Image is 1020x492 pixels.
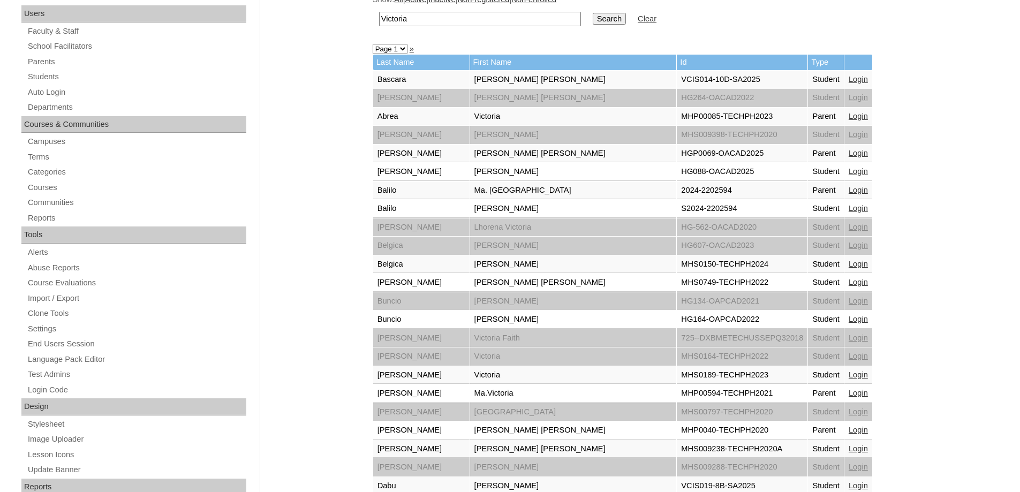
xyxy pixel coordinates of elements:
a: Login [849,241,868,249]
a: Abuse Reports [27,261,246,275]
a: Communities [27,196,246,209]
a: Login Code [27,383,246,397]
td: MHS0150-TECHPH2024 [677,255,807,274]
a: Clone Tools [27,307,246,320]
td: [PERSON_NAME] [PERSON_NAME] [470,145,677,163]
td: [PERSON_NAME] [470,255,677,274]
a: Login [849,444,868,453]
td: [PERSON_NAME] [PERSON_NAME] [470,421,677,440]
a: Login [849,407,868,416]
td: Student [808,89,844,107]
td: [PERSON_NAME] [373,145,470,163]
td: Student [808,274,844,292]
a: Login [849,75,868,84]
td: [PERSON_NAME] [373,458,470,476]
td: [PERSON_NAME] [373,218,470,237]
td: Last Name [373,55,470,70]
a: Login [849,389,868,397]
td: S2024-2202594 [677,200,807,218]
td: [PERSON_NAME] [470,311,677,329]
td: HG088-OACAD2025 [677,163,807,181]
td: Belgica [373,237,470,255]
input: Search [379,12,581,26]
td: [PERSON_NAME] [470,126,677,144]
a: Login [849,93,868,102]
td: HG-562-OACAD2020 [677,218,807,237]
td: [PERSON_NAME] [PERSON_NAME] [470,274,677,292]
td: Student [808,218,844,237]
td: Student [808,440,844,458]
a: Students [27,70,246,84]
td: [PERSON_NAME] [470,292,677,311]
a: Login [849,223,868,231]
td: Abrea [373,108,470,126]
td: Victoria [470,108,677,126]
td: Student [808,329,844,347]
input: Search [593,13,626,25]
a: Faculty & Staff [27,25,246,38]
td: Student [808,163,844,181]
a: Reports [27,211,246,225]
td: MHS009288-TECHPH2020 [677,458,807,476]
a: Login [849,352,868,360]
td: Parent [808,181,844,200]
a: Image Uploader [27,433,246,446]
td: Victoria [470,366,677,384]
a: Alerts [27,246,246,259]
td: Lhorena Victoria [470,218,677,237]
a: Auto Login [27,86,246,99]
td: [PERSON_NAME] [470,237,677,255]
a: Settings [27,322,246,336]
td: Parent [808,145,844,163]
td: [PERSON_NAME] [373,329,470,347]
td: Student [808,126,844,144]
div: Design [21,398,246,415]
td: 725--DXBMETECHUSSEPQ32018 [677,329,807,347]
td: [PERSON_NAME] [373,163,470,181]
a: Categories [27,165,246,179]
td: [PERSON_NAME] [373,126,470,144]
div: Tools [21,226,246,244]
a: Login [849,370,868,379]
td: MHS00797-TECHPH2020 [677,403,807,421]
td: MHS009238-TECHPH2020A [677,440,807,458]
td: HGP0069-OACAD2025 [677,145,807,163]
td: MHS0164-TECHPH2022 [677,347,807,366]
td: [PERSON_NAME] [373,403,470,421]
td: MHS0189-TECHPH2023 [677,366,807,384]
td: MHP00594-TECHPH2021 [677,384,807,403]
div: Users [21,5,246,22]
td: Student [808,403,844,421]
td: [PERSON_NAME] [PERSON_NAME] [470,89,677,107]
a: Courses [27,181,246,194]
td: Parent [808,421,844,440]
a: End Users Session [27,337,246,351]
td: Type [808,55,844,70]
td: [PERSON_NAME] [PERSON_NAME] [470,440,677,458]
a: Import / Export [27,292,246,305]
td: Student [808,347,844,366]
a: Lesson Icons [27,448,246,461]
td: Student [808,458,844,476]
td: [PERSON_NAME] [373,421,470,440]
td: Student [808,255,844,274]
a: Login [849,426,868,434]
a: Login [849,167,868,176]
a: Login [849,204,868,213]
td: Student [808,237,844,255]
td: Bascara [373,71,470,89]
td: Student [808,311,844,329]
td: Student [808,292,844,311]
td: Ma. [GEOGRAPHIC_DATA] [470,181,677,200]
a: Login [849,315,868,323]
td: Student [808,200,844,218]
td: [PERSON_NAME] [373,440,470,458]
a: Stylesheet [27,418,246,431]
div: Courses & Communities [21,116,246,133]
td: MHS0749-TECHPH2022 [677,274,807,292]
td: Parent [808,384,844,403]
td: MHS009398-TECHPH2020 [677,126,807,144]
a: Login [849,463,868,471]
td: [PERSON_NAME] [373,384,470,403]
a: Course Evaluations [27,276,246,290]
